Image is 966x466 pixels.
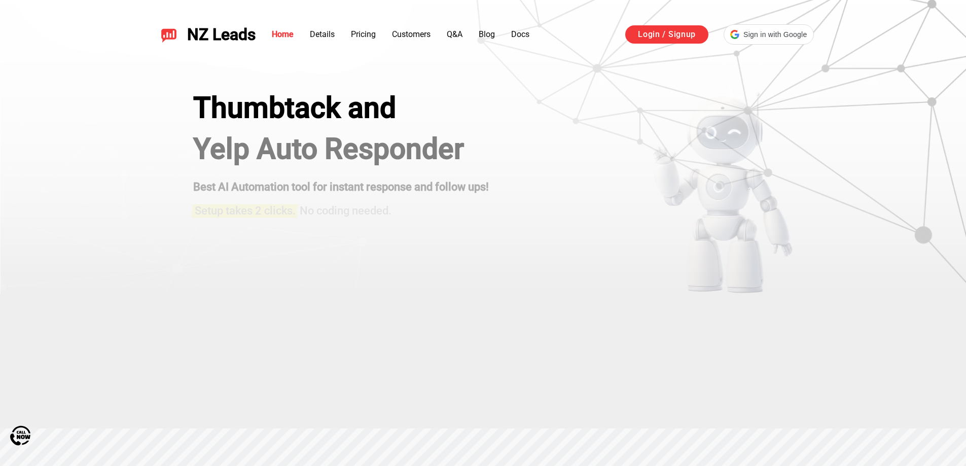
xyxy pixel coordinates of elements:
a: Home [272,29,294,39]
a: Blog [479,29,495,39]
div: Sign in with Google [724,24,813,45]
a: Pricing [351,29,376,39]
span: Setup takes 2 clicks. [195,204,296,217]
strong: Best AI Automation tool for instant response and follow ups! [193,181,489,193]
a: Customers [392,29,431,39]
h3: No coding needed. [193,198,489,219]
a: Q&A [447,29,462,39]
span: Sign in with Google [743,29,807,40]
div: Thumbtack and [193,91,489,125]
a: Login / Signup [625,25,708,44]
img: NZ Leads logo [161,26,177,43]
img: Call Now [10,425,30,446]
a: Docs [511,29,529,39]
span: NZ Leads [187,25,256,44]
a: Details [310,29,335,39]
h1: Yelp Auto Responder [193,132,489,166]
img: yelp bot [652,91,794,294]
